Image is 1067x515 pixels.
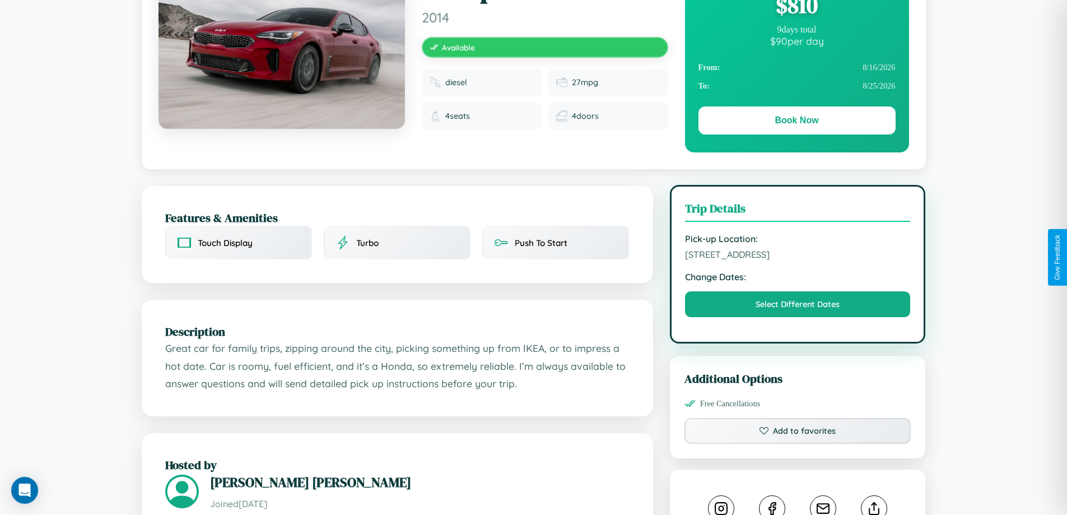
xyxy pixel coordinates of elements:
button: Book Now [698,106,896,134]
img: Fuel efficiency [556,77,567,88]
div: Open Intercom Messenger [11,477,38,504]
h2: Features & Amenities [165,210,630,226]
h3: Additional Options [684,370,911,387]
span: 2014 [422,9,668,26]
span: Turbo [356,238,379,248]
div: Give Feedback [1054,235,1061,280]
h2: Description [165,323,630,340]
p: Great car for family trips, zipping around the city, picking something up from IKEA, or to impres... [165,340,630,393]
button: Select Different Dates [685,291,911,317]
p: Joined [DATE] [210,496,630,512]
div: 8 / 25 / 2026 [698,77,896,95]
span: Available [442,43,475,52]
span: [STREET_ADDRESS] [685,249,911,260]
span: Free Cancellations [700,399,761,409]
h2: Hosted by [165,457,630,473]
img: Fuel type [430,77,441,88]
span: Push To Start [515,238,567,248]
strong: Change Dates: [685,271,911,282]
span: diesel [445,77,467,87]
span: 4 seats [445,111,470,121]
strong: From: [698,63,720,72]
span: Touch Display [198,238,253,248]
img: Doors [556,110,567,122]
h3: Trip Details [685,200,911,222]
div: 9 days total [698,25,896,35]
div: 8 / 16 / 2026 [698,58,896,77]
strong: To: [698,81,710,91]
span: 4 doors [572,111,599,121]
img: Seats [430,110,441,122]
div: $ 90 per day [698,35,896,47]
strong: Pick-up Location: [685,233,911,244]
h3: [PERSON_NAME] [PERSON_NAME] [210,473,630,491]
button: Add to favorites [684,418,911,444]
span: 27 mpg [572,77,598,87]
